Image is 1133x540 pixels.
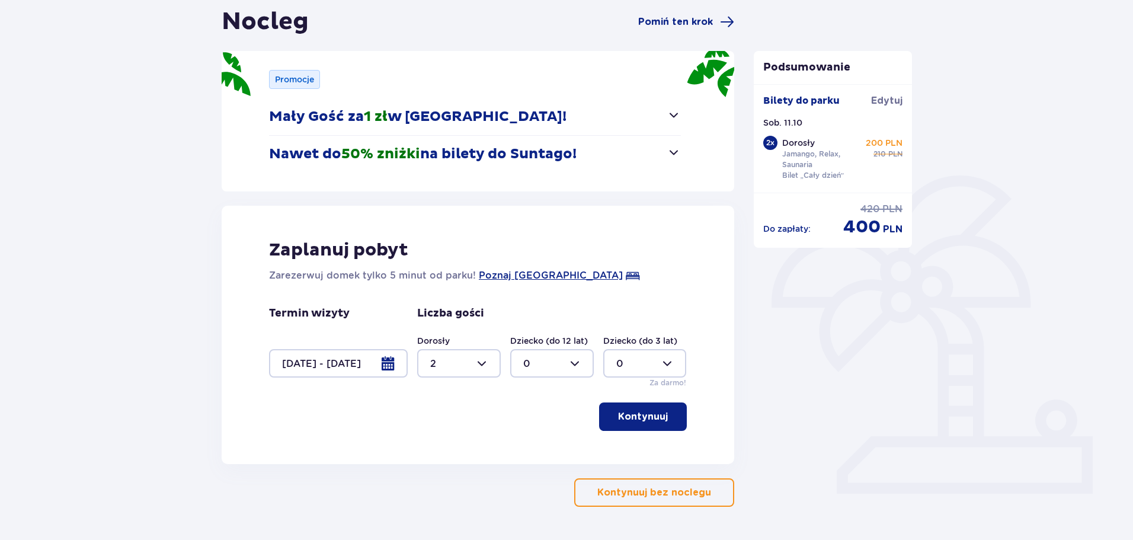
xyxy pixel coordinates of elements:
p: Zarezerwuj domek tylko 5 minut od parku! [269,269,476,283]
p: Kontynuuj [618,410,668,423]
p: Mały Gość za w [GEOGRAPHIC_DATA]! [269,108,566,126]
span: Pomiń ten krok [638,15,713,28]
p: Podsumowanie [754,60,913,75]
p: Bilety do parku [763,94,840,107]
span: PLN [888,149,902,159]
a: Poznaj [GEOGRAPHIC_DATA] [479,269,623,283]
p: Kontynuuj bez noclegu [597,486,711,499]
span: 50% zniżki [341,145,420,163]
p: Do zapłaty : [763,223,811,235]
p: Bilet „Cały dzień” [782,170,844,181]
p: Sob. 11.10 [763,117,802,129]
label: Dziecko (do 3 lat) [603,335,677,347]
button: Mały Gość za1 złw [GEOGRAPHIC_DATA]! [269,98,681,135]
span: 210 [873,149,886,159]
span: 420 [860,203,880,216]
button: Nawet do50% zniżkina bilety do Suntago! [269,136,681,172]
p: Dorosły [782,137,815,149]
span: 1 zł [364,108,388,126]
label: Dorosły [417,335,450,347]
p: Jamango, Relax, Saunaria [782,149,864,170]
h1: Nocleg [222,7,309,37]
span: PLN [883,223,902,236]
p: Termin wizyty [269,306,350,321]
span: Edytuj [871,94,902,107]
p: Promocje [275,74,314,85]
button: Kontynuuj bez noclegu [574,478,734,507]
span: PLN [882,203,902,216]
button: Kontynuuj [599,402,687,431]
a: Pomiń ten krok [638,15,734,29]
div: 2 x [763,136,777,150]
p: Za darmo! [649,378,686,388]
p: Liczba gości [417,306,484,321]
p: 200 PLN [866,137,902,149]
p: Zaplanuj pobyt [269,239,408,261]
label: Dziecko (do 12 lat) [510,335,588,347]
span: 400 [843,216,881,238]
p: Nawet do na bilety do Suntago! [269,145,577,163]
